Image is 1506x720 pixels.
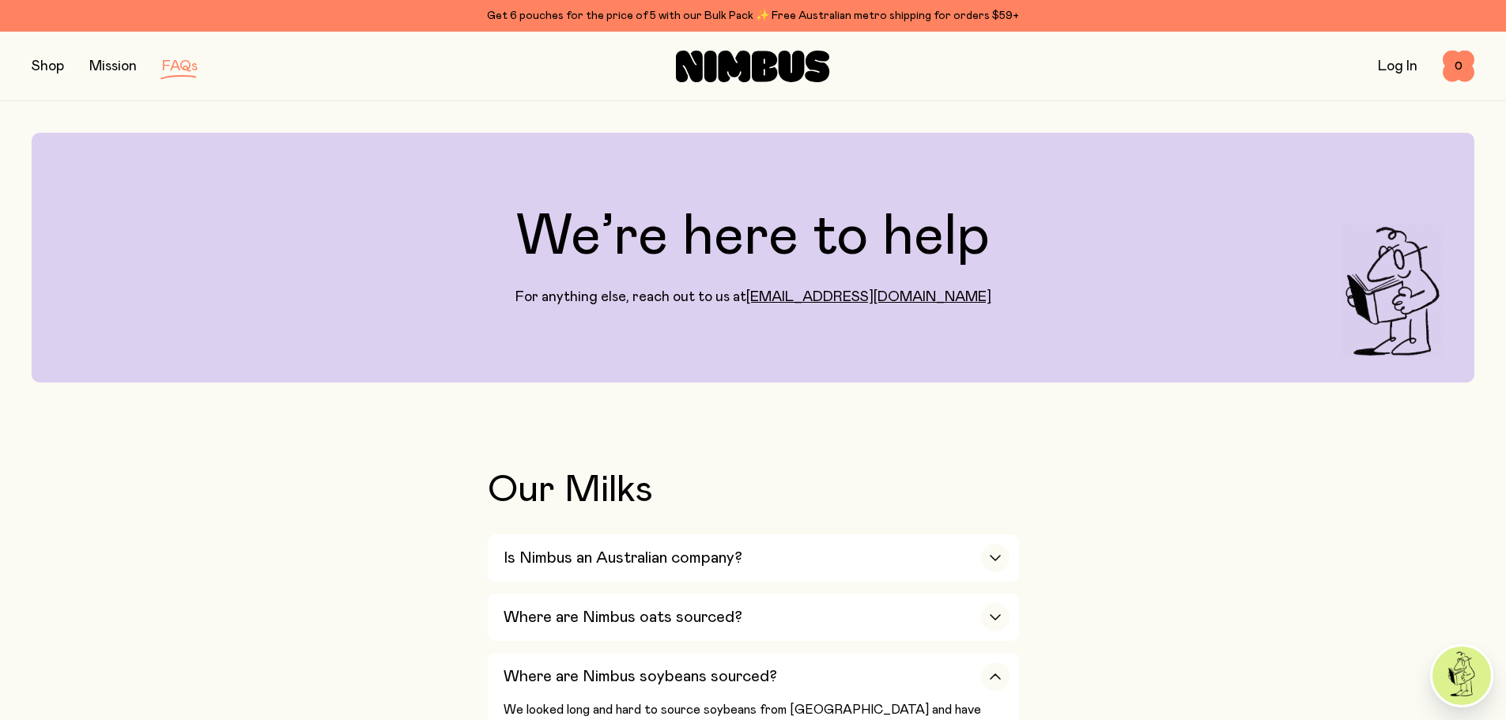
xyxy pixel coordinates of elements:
a: Mission [89,59,137,74]
img: agent [1432,646,1491,705]
button: Where are Nimbus oats sourced? [488,594,1019,641]
div: Get 6 pouches for the price of 5 with our Bulk Pack ✨ Free Australian metro shipping for orders $59+ [32,6,1474,25]
h2: Our Milks [488,471,1019,509]
p: For anything else, reach out to us at [515,288,991,307]
button: Is Nimbus an Australian company? [488,534,1019,582]
h1: We’re here to help [516,209,990,266]
a: Log In [1378,59,1417,74]
button: 0 [1443,51,1474,82]
a: [EMAIL_ADDRESS][DOMAIN_NAME] [746,290,991,304]
h3: Where are Nimbus soybeans sourced? [504,667,777,686]
a: FAQs [162,59,198,74]
h3: Is Nimbus an Australian company? [504,548,742,567]
h3: Where are Nimbus oats sourced? [504,608,742,627]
